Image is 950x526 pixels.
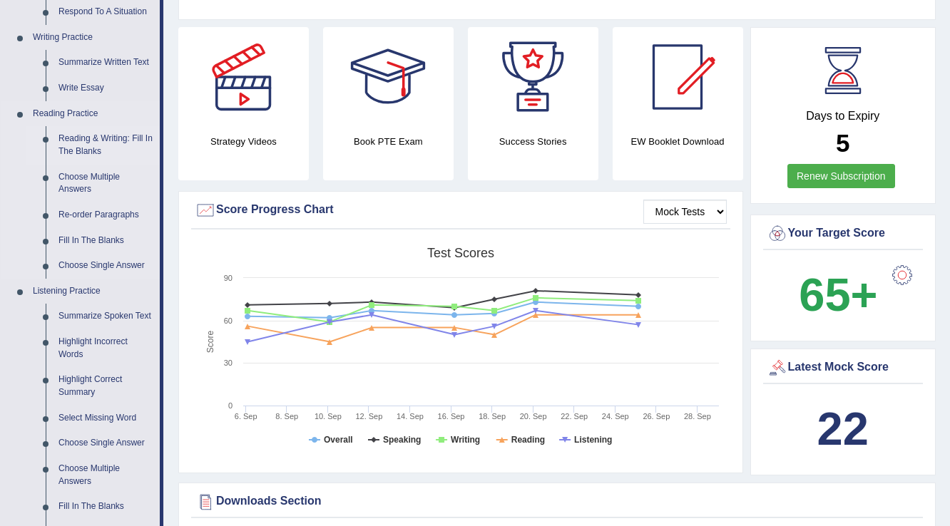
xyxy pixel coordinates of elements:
h4: Book PTE Exam [323,134,454,149]
text: 30 [224,359,233,367]
tspan: 24. Sep [602,412,629,421]
h4: Success Stories [468,134,598,149]
a: Reading & Writing: Fill In The Blanks [52,126,160,164]
a: Summarize Written Text [52,50,160,76]
a: Write Essay [52,76,160,101]
a: Highlight Incorrect Words [52,329,160,367]
tspan: 6. Sep [235,412,257,421]
tspan: Speaking [383,435,421,445]
div: Downloads Section [195,491,919,512]
tspan: 18. Sep [479,412,506,421]
a: Choose Multiple Answers [52,165,160,202]
a: Listening Practice [26,279,160,304]
div: Score Progress Chart [195,200,727,221]
tspan: Test scores [427,246,494,260]
a: Summarize Spoken Text [52,304,160,329]
tspan: 8. Sep [275,412,298,421]
div: Your Target Score [767,223,920,244]
h4: Strategy Videos [178,134,309,149]
h4: Days to Expiry [767,110,920,123]
text: 90 [224,274,233,282]
tspan: 20. Sep [520,412,547,421]
a: Fill In The Blanks [52,494,160,520]
tspan: 16. Sep [438,412,465,421]
a: Select Missing Word [52,406,160,431]
a: Re-order Paragraphs [52,202,160,228]
tspan: 26. Sep [643,412,670,421]
a: Choose Multiple Answers [52,456,160,494]
a: Choose Single Answer [52,253,160,279]
tspan: Overall [324,435,353,445]
text: 0 [228,401,233,410]
tspan: Reading [511,435,545,445]
a: Choose Single Answer [52,430,160,456]
text: 60 [224,316,233,325]
b: 5 [836,129,849,157]
tspan: Writing [451,435,480,445]
tspan: 12. Sep [355,412,382,421]
h4: EW Booklet Download [613,134,743,149]
tspan: 14. Sep [397,412,424,421]
tspan: 28. Sep [684,412,711,421]
b: 65+ [799,269,877,321]
a: Writing Practice [26,25,160,51]
div: Latest Mock Score [767,357,920,378]
a: Highlight Correct Summary [52,367,160,405]
tspan: Score [205,331,215,354]
tspan: 10. Sep [315,412,342,421]
tspan: 22. Sep [561,412,588,421]
a: Renew Subscription [787,164,895,188]
a: Reading Practice [26,101,160,127]
tspan: Listening [574,435,612,445]
a: Fill In The Blanks [52,228,160,254]
b: 22 [817,403,869,455]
